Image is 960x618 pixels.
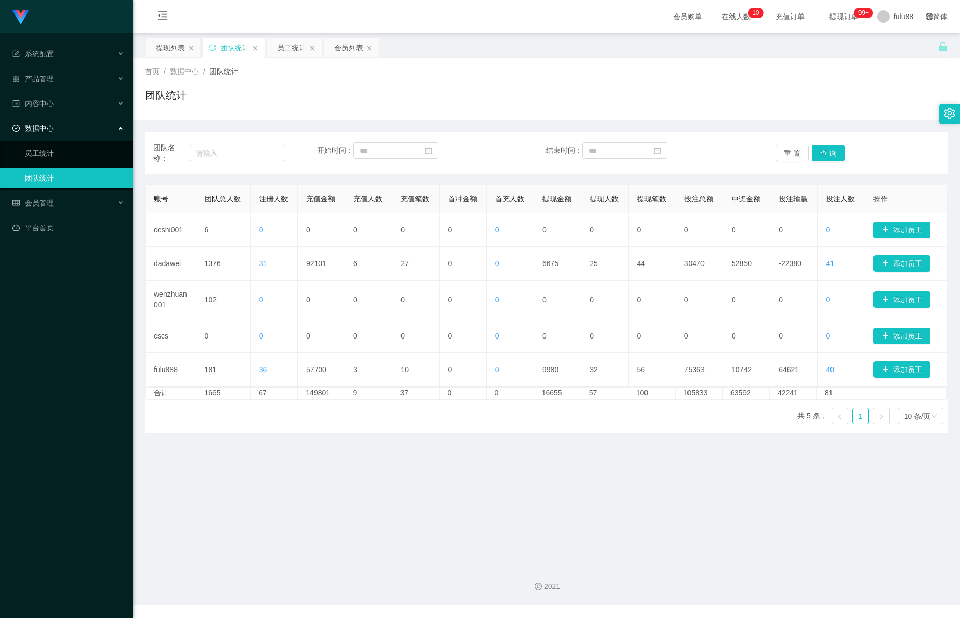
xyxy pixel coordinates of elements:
i: 图标: close [366,45,372,51]
button: 图标: plus添加员工 [873,328,930,344]
span: 投注人数 [826,195,855,203]
td: 0 [440,247,487,281]
span: 数据中心 [12,124,54,133]
i: 图标: left [837,414,843,420]
span: 提现人数 [590,195,619,203]
td: 0 [440,319,487,353]
li: 下一页 [873,408,890,424]
span: 首冲金额 [448,195,477,203]
i: 图标: unlock [938,42,948,51]
span: 充值订单 [770,13,810,20]
i: 图标: check-circle-o [12,125,20,132]
span: 首充人数 [495,195,524,203]
span: 41 [826,259,834,268]
i: 图标: down [931,413,937,420]
td: 57 [581,388,628,399]
td: 0 [196,319,251,353]
td: 105833 [676,388,723,399]
td: 0 [534,281,581,319]
td: 0 [770,213,818,247]
i: 图标: form [12,50,20,57]
td: -22380 [770,247,818,281]
span: / [203,67,205,76]
td: 44 [629,247,676,281]
span: 团队名称： [153,142,190,164]
td: 1665 [196,388,251,399]
button: 查 询 [812,145,845,161]
span: 充值笔数 [400,195,429,203]
div: 提现列表 [156,38,185,57]
td: 181 [196,353,251,387]
li: 上一页 [832,408,848,424]
span: 内容中心 [12,99,54,108]
input: 请输入 [190,145,284,161]
span: 结束时间： [546,146,582,154]
i: 图标: global [926,13,933,20]
sup: 214 [854,8,873,18]
td: 0 [392,281,439,319]
td: 1376 [196,247,251,281]
div: 2021 [141,581,952,592]
td: 0 [298,319,345,353]
td: 6 [345,247,392,281]
p: 0 [756,8,760,18]
td: 0 [487,388,534,399]
div: 会员列表 [334,38,363,57]
td: 0 [676,281,723,319]
span: 团队统计 [209,67,238,76]
td: 0 [676,319,723,353]
td: 0 [392,213,439,247]
span: 0 [259,226,263,234]
span: 账号 [154,195,168,203]
li: 共 5 条， [797,408,827,424]
td: 0 [440,281,487,319]
p: 1 [752,8,756,18]
td: 0 [770,319,818,353]
td: 9980 [534,353,581,387]
td: 37 [392,388,439,399]
td: 0 [345,213,392,247]
a: 团队统计 [25,168,124,188]
td: 0 [581,213,628,247]
td: 32 [581,353,628,387]
button: 图标: plus添加员工 [873,255,930,272]
td: 0 [440,353,487,387]
td: 6675 [534,247,581,281]
td: 0 [770,281,818,319]
td: 16655 [534,388,581,399]
span: 团队总人数 [205,195,241,203]
td: fulu888 [146,353,196,387]
span: 0 [826,226,830,234]
span: 中奖金额 [732,195,761,203]
img: logo.9652507e.png [12,10,29,25]
div: 团队统计 [220,38,249,57]
span: 在线人数 [717,13,756,20]
td: 合计 [146,388,196,399]
td: 0 [629,319,676,353]
span: / [164,67,166,76]
i: 图标: close [309,45,316,51]
td: 0 [629,281,676,319]
span: 40 [826,365,834,374]
span: 开始时间： [317,146,353,154]
span: 0 [495,365,499,374]
td: 81 [817,388,864,399]
span: 提现笔数 [637,195,666,203]
td: 0 [581,319,628,353]
td: 3 [345,353,392,387]
sup: 10 [748,8,763,18]
td: 0 [629,213,676,247]
i: 图标: setting [944,108,955,119]
a: 员工统计 [25,143,124,164]
td: 0 [534,319,581,353]
td: 149801 [298,388,345,399]
td: 0 [345,281,392,319]
i: 图标: close [188,45,194,51]
td: 0 [581,281,628,319]
td: 10742 [723,353,770,387]
span: 0 [826,296,830,304]
td: 52850 [723,247,770,281]
td: 9 [345,388,392,399]
span: 0 [495,259,499,268]
span: 36 [259,365,267,374]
